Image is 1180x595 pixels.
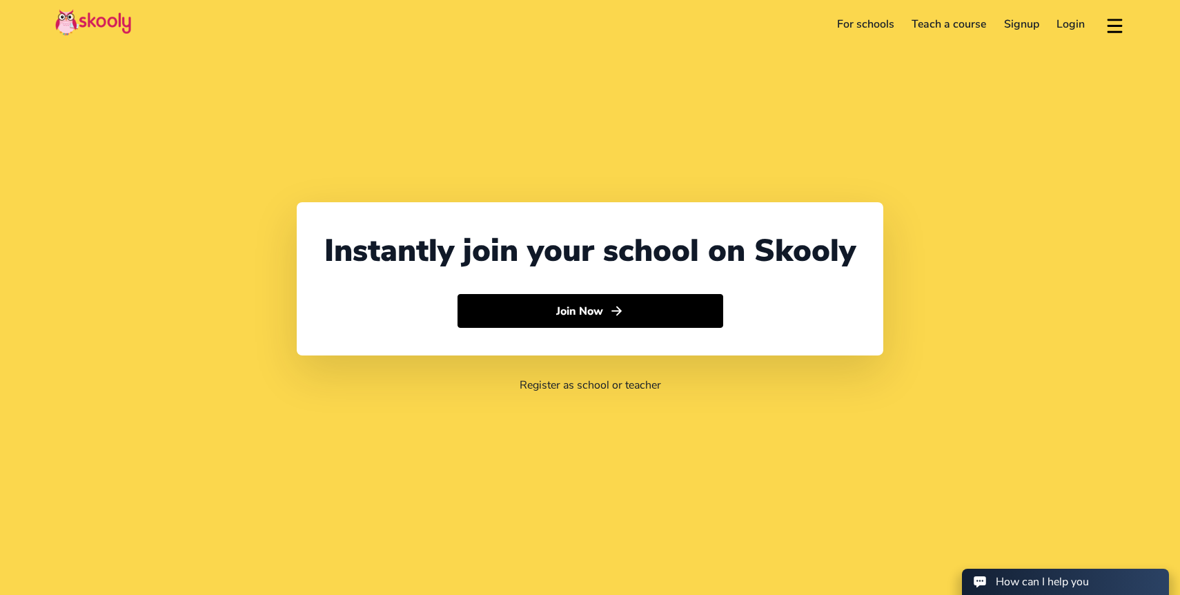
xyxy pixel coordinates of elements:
a: For schools [828,13,903,35]
ion-icon: arrow forward outline [609,304,624,318]
a: Teach a course [903,13,995,35]
button: Join Nowarrow forward outline [458,294,723,329]
div: Instantly join your school on Skooly [324,230,856,272]
img: Skooly [55,9,131,36]
button: menu outline [1105,13,1125,36]
a: Register as school or teacher [520,378,661,393]
a: Login [1048,13,1094,35]
a: Signup [995,13,1048,35]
